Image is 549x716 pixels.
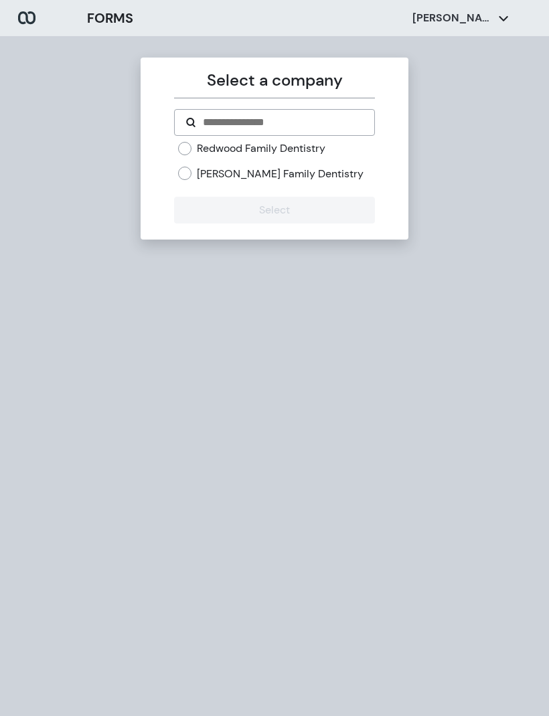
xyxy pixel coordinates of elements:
[87,8,133,28] h3: FORMS
[174,68,374,92] p: Select a company
[202,114,363,130] input: Search
[197,141,325,156] label: Redwood Family Dentistry
[412,11,493,25] p: [PERSON_NAME]
[174,197,374,223] button: Select
[197,167,364,181] label: [PERSON_NAME] Family Dentistry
